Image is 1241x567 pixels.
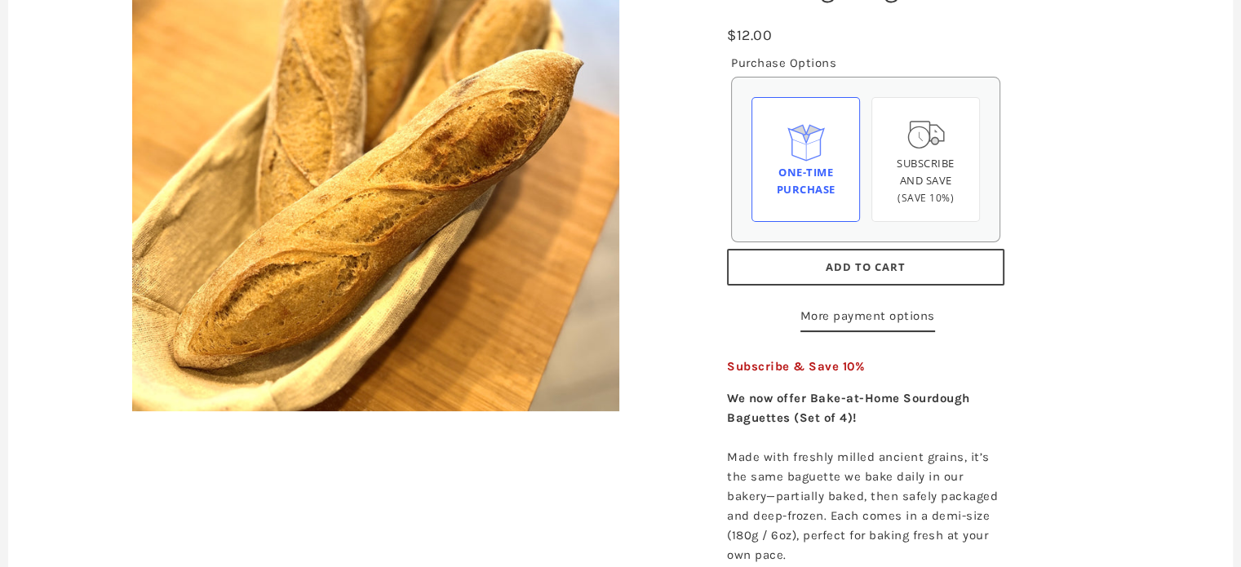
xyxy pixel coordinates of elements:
span: Subscribe and save [897,156,955,188]
legend: Purchase Options [731,53,836,73]
button: Add to Cart [727,249,1004,286]
strong: We now offer Bake-at-Home Sourdough Baguettes (Set of 4)! [727,391,970,425]
span: Add to Cart [826,259,906,274]
span: Subscribe & Save 10% [727,359,864,374]
a: More payment options [800,306,935,332]
div: $12.00 [727,24,772,47]
p: Made with freshly milled ancient grains, it’s the same baguette we bake daily in our bakery—parti... [727,388,1004,565]
span: (Save 10%) [898,191,954,205]
div: One-time Purchase [765,164,846,198]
